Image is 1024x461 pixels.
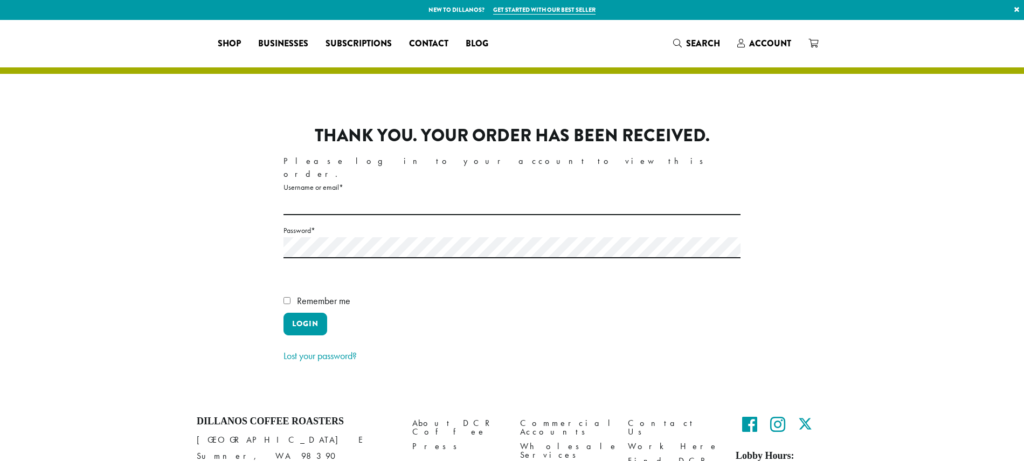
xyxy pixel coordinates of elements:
[628,416,719,439] a: Contact Us
[283,224,741,237] label: Password
[520,416,612,439] a: Commercial Accounts
[283,349,357,362] a: Lost your password?
[409,37,448,51] span: Contact
[412,416,504,439] a: About DCR Coffee
[218,37,241,51] span: Shop
[466,37,488,51] span: Blog
[297,294,350,307] span: Remember me
[412,439,504,454] a: Press
[665,35,729,52] a: Search
[686,37,720,50] span: Search
[283,297,290,304] input: Remember me
[326,37,392,51] span: Subscriptions
[258,37,308,51] span: Businesses
[197,416,396,428] h4: Dillanos Coffee Roasters
[283,181,741,194] label: Username or email
[209,35,250,52] a: Shop
[283,313,327,335] button: Login
[749,37,791,50] span: Account
[283,155,741,181] div: Please log in to your account to view this order.
[628,439,719,454] a: Work Here
[315,126,710,146] p: Thank you. Your order has been received.
[493,5,596,15] a: Get started with our best seller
